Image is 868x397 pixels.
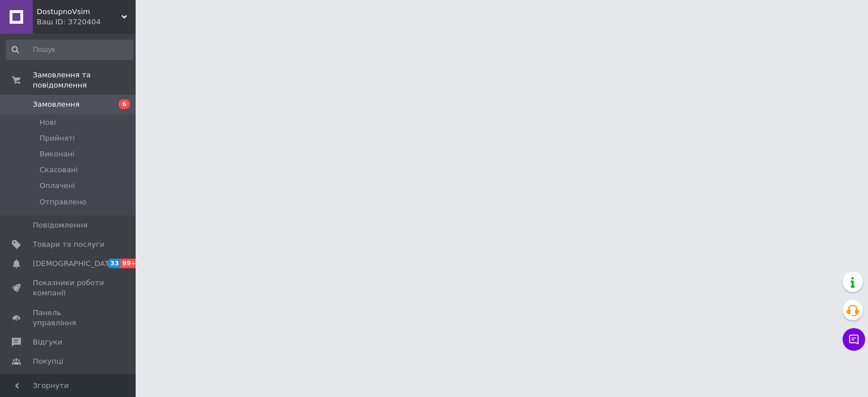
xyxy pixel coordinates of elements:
span: Товари та послуги [33,239,105,250]
span: Замовлення [33,99,80,110]
span: Нові [40,117,56,128]
span: [DEMOGRAPHIC_DATA] [33,259,116,269]
span: Відгуки [33,337,62,347]
input: Пошук [6,40,133,60]
span: Панель управління [33,308,105,328]
span: Оплачені [40,181,75,191]
div: Ваш ID: 3720404 [37,17,136,27]
span: Виконані [40,149,75,159]
span: Показники роботи компанії [33,278,105,298]
span: Замовлення та повідомлення [33,70,136,90]
span: Прийняті [40,133,75,143]
span: Покупці [33,356,63,367]
span: 6 [119,99,130,109]
span: Скасовані [40,165,78,175]
span: 99+ [120,259,139,268]
button: Чат з покупцем [843,328,865,351]
span: DostupnoVsim [37,7,121,17]
span: Повідомлення [33,220,88,230]
span: 33 [107,259,120,268]
span: Отправлено [40,197,86,207]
